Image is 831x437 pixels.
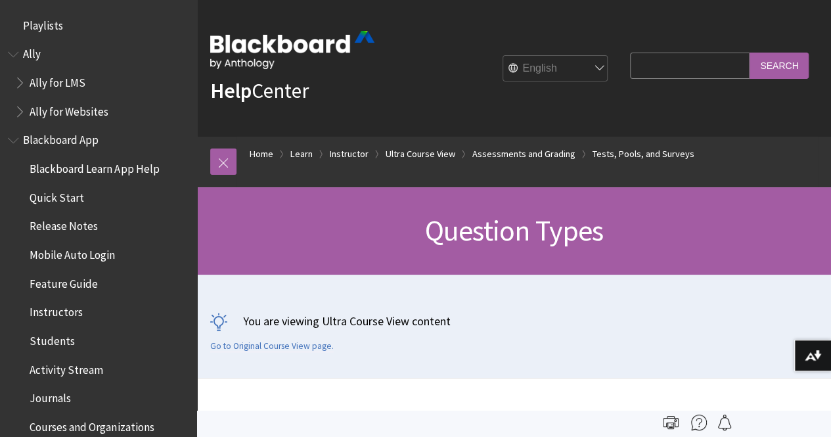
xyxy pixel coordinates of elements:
strong: Help [210,78,252,104]
a: Tests, Pools, and Surveys [593,146,694,162]
a: Ultra Course View [386,146,455,162]
span: Quick Start [30,187,84,204]
a: Learn [290,146,313,162]
span: Instructors [30,302,83,319]
span: Journals [30,388,71,405]
span: Ally for Websites [30,101,108,118]
span: Feature Guide [30,273,98,290]
img: More help [691,415,707,430]
input: Search [750,53,809,78]
a: Instructor [330,146,369,162]
span: Courses and Organizations [30,416,154,434]
a: Assessments and Grading [472,146,575,162]
a: Home [250,146,273,162]
span: Release Notes [30,216,98,233]
p: You are viewing Ultra Course View content [210,313,818,329]
nav: Book outline for Playlists [8,14,189,37]
span: Students [30,330,75,348]
span: Playlists [23,14,63,32]
span: Mobile Auto Login [30,244,115,262]
span: Ally for LMS [30,72,85,89]
img: Blackboard by Anthology [210,31,374,69]
select: Site Language Selector [503,56,608,82]
span: Blackboard Learn App Help [30,158,159,175]
span: Blackboard App [23,129,99,147]
span: Ally [23,43,41,61]
a: Go to Original Course View page. [210,340,334,352]
nav: Book outline for Anthology Ally Help [8,43,189,123]
span: Activity Stream [30,359,103,377]
a: HelpCenter [210,78,309,104]
img: Print [663,415,679,430]
img: Follow this page [717,415,732,430]
span: Question Types [425,212,604,248]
